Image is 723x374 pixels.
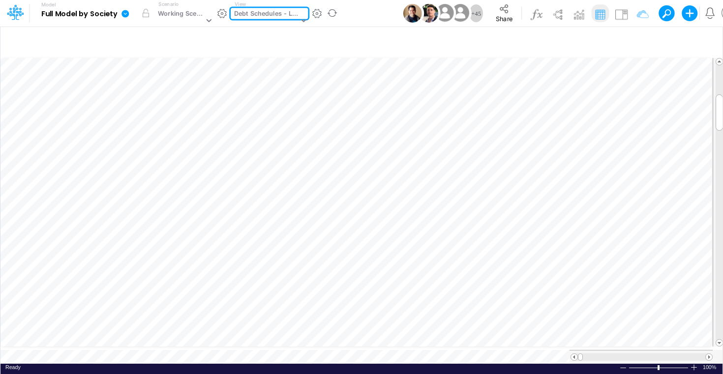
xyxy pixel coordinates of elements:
[158,0,179,8] label: Scenario
[703,364,718,371] span: 100%
[704,7,716,19] a: Notifications
[487,1,521,26] button: Share
[5,364,21,371] div: In Ready mode
[450,2,472,24] img: User Image Icon
[471,10,481,17] span: + 45
[235,0,246,8] label: View
[41,10,118,19] b: Full Model by Society
[158,9,204,20] div: Working Scenario
[496,15,512,22] span: Share
[420,4,438,23] img: User Image Icon
[658,365,660,370] div: Zoom
[41,2,56,8] label: Model
[234,9,299,20] div: Debt Schedules - Loans
[619,364,627,372] div: Zoom Out
[403,4,422,23] img: User Image Icon
[5,364,21,370] span: Ready
[9,31,509,51] input: Type a title here
[690,364,698,371] div: Zoom In
[703,364,718,371] div: Zoom level
[434,2,456,24] img: User Image Icon
[629,364,690,371] div: Zoom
